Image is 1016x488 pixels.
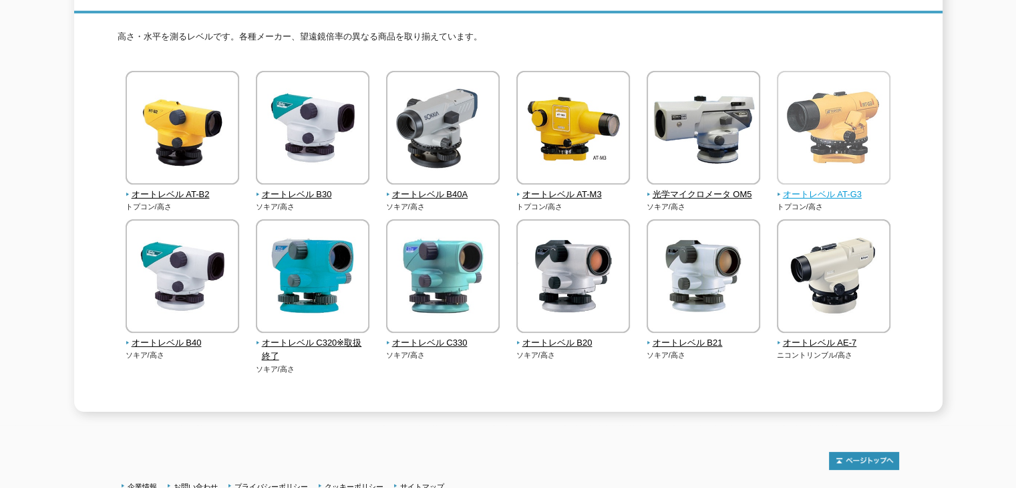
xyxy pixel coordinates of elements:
p: ソキア/高さ [386,350,500,361]
p: トプコン/高さ [516,201,631,213]
a: オートレベル B21 [647,324,761,350]
p: ソキア/高さ [647,201,761,213]
span: オートレベル B40A [386,188,500,202]
p: ソキア/高さ [256,201,370,213]
img: オートレベル B40A [386,71,500,188]
img: オートレベル AT-G3 [777,71,890,188]
a: 光学マイクロメータ OM5 [647,175,761,202]
span: オートレベル B20 [516,336,631,350]
a: オートレベル B40 [126,324,240,350]
p: ソキア/高さ [516,350,631,361]
img: オートレベル C320※取扱終了 [256,219,369,336]
span: オートレベル C330 [386,336,500,350]
span: オートレベル B21 [647,336,761,350]
a: オートレベル C320※取扱終了 [256,324,370,364]
a: オートレベル AE-7 [777,324,891,350]
img: オートレベル B30 [256,71,369,188]
img: オートレベル B40 [126,219,239,336]
a: オートレベル B40A [386,175,500,202]
span: オートレベル B30 [256,188,370,202]
p: ソキア/高さ [386,201,500,213]
p: トプコン/高さ [777,201,891,213]
img: トップページへ [829,452,899,470]
p: トプコン/高さ [126,201,240,213]
img: オートレベル AT-B2 [126,71,239,188]
span: オートレベル AT-M3 [516,188,631,202]
a: オートレベル C330 [386,324,500,350]
span: オートレベル C320※取扱終了 [256,336,370,364]
span: オートレベル B40 [126,336,240,350]
a: オートレベル AT-B2 [126,175,240,202]
img: オートレベル AE-7 [777,219,890,336]
a: オートレベル AT-G3 [777,175,891,202]
a: オートレベル B30 [256,175,370,202]
span: オートレベル AT-B2 [126,188,240,202]
img: オートレベル B20 [516,219,630,336]
img: 光学マイクロメータ OM5 [647,71,760,188]
p: ソキア/高さ [256,364,370,375]
p: ソキア/高さ [647,350,761,361]
p: ニコントリンブル/高さ [777,350,891,361]
img: オートレベル C330 [386,219,500,336]
a: オートレベル AT-M3 [516,175,631,202]
a: オートレベル B20 [516,324,631,350]
span: オートレベル AE-7 [777,336,891,350]
span: 光学マイクロメータ OM5 [647,188,761,202]
p: 高さ・水平を測るレベルです。各種メーカー、望遠鏡倍率の異なる商品を取り揃えています。 [118,30,899,51]
img: オートレベル AT-M3 [516,71,630,188]
img: オートレベル B21 [647,219,760,336]
p: ソキア/高さ [126,350,240,361]
span: オートレベル AT-G3 [777,188,891,202]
